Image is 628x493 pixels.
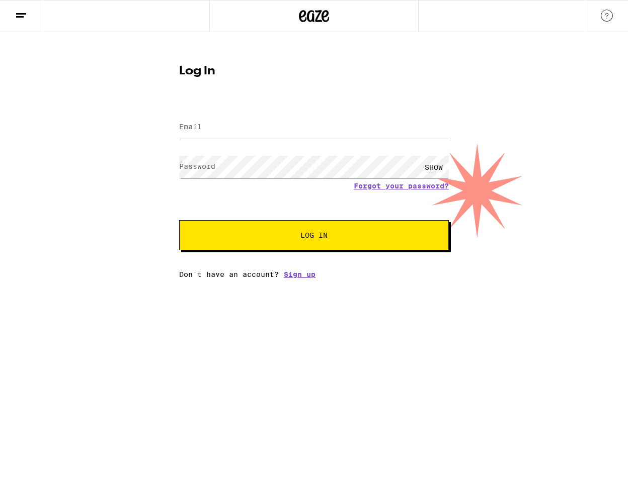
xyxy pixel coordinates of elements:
h1: Log In [179,65,449,77]
a: Sign up [284,270,316,278]
a: Forgot your password? [354,182,449,190]
label: Password [179,162,215,170]
span: Log In [300,232,328,239]
button: Log In [179,220,449,250]
div: Don't have an account? [179,270,449,278]
input: Email [179,116,449,139]
div: SHOW [419,156,449,178]
label: Email [179,123,202,131]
